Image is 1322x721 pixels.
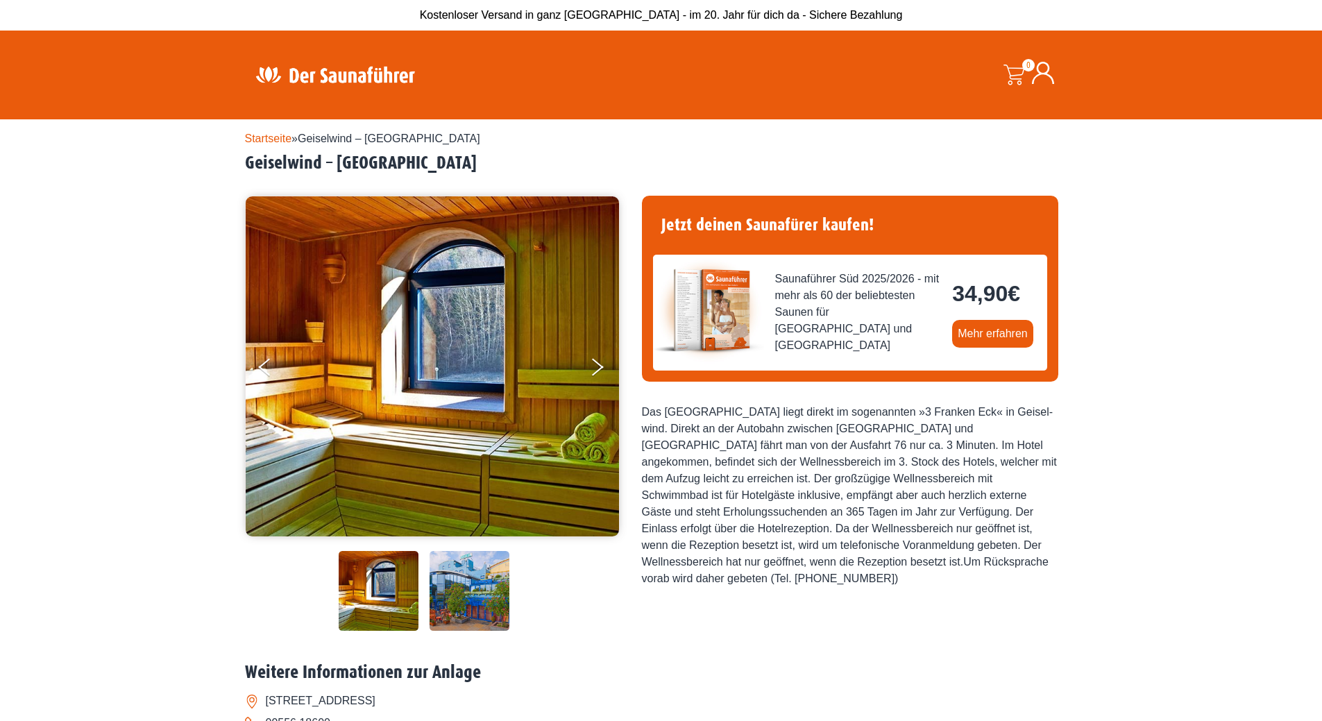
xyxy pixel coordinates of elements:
[420,9,903,21] span: Kostenloser Versand in ganz [GEOGRAPHIC_DATA] - im 20. Jahr für dich da - Sichere Bezahlung
[259,353,294,387] button: Previous
[952,320,1033,348] a: Mehr erfahren
[245,153,1078,174] h2: Geiselwind – [GEOGRAPHIC_DATA]
[245,133,292,144] a: Startseite
[245,690,1078,712] li: [STREET_ADDRESS]
[245,133,480,144] span: »
[1022,59,1035,71] span: 0
[775,271,942,354] span: Saunaführer Süd 2025/2026 - mit mehr als 60 der beliebtesten Saunen für [GEOGRAPHIC_DATA] und [GE...
[952,281,1020,306] bdi: 34,90
[653,207,1047,244] h4: Jetzt deinen Saunafürer kaufen!
[1008,281,1020,306] span: €
[298,133,480,144] span: Geiselwind – [GEOGRAPHIC_DATA]
[653,255,764,366] img: der-saunafuehrer-2025-sued.jpg
[245,662,1078,684] h2: Weitere Informationen zur Anlage
[589,353,624,387] button: Next
[642,404,1058,587] div: Das [GEOGRAPHIC_DATA] liegt direkt im sogenannten »3 Franken Eck« in Geisel- wind. Direkt an der ...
